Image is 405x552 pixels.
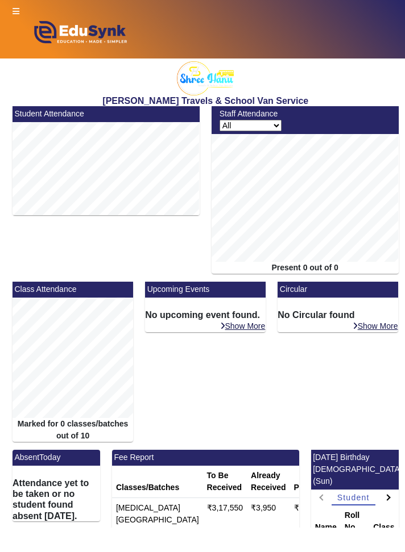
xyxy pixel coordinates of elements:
mat-card-header: Student Attendance [13,106,200,122]
h6: No Circular found [278,310,398,320]
div: Present 0 out of 0 [212,262,399,274]
h6: No upcoming event found. [145,310,266,320]
th: Name [311,505,341,538]
img: edusynk-logo.png [13,18,146,53]
th: Pending [290,466,334,498]
td: ₹3,17,550 [203,497,247,530]
th: Already Received [247,466,290,498]
mat-card-header: [DATE] Birthday [DEMOGRAPHIC_DATA] (Sun) [311,450,399,490]
th: Classes/Batches [112,466,203,498]
td: ₹3,950 [247,497,290,530]
mat-card-header: AbsentToday [13,450,100,466]
th: To Be Received [203,466,247,498]
td: [MEDICAL_DATA][GEOGRAPHIC_DATA] [112,497,203,530]
mat-card-header: Upcoming Events [145,282,266,298]
span: Student [337,494,370,501]
a: Show More [220,321,266,331]
td: ₹3,13,600 [290,497,334,530]
h2: [PERSON_NAME] Travels & School Van Service [7,95,405,106]
mat-card-header: Circular [278,282,398,298]
div: Marked for 0 classes/batches out of 10 [13,418,133,442]
mat-card-header: Class Attendance [13,282,133,298]
h6: Attendance yet to be taken or no student found absent [DATE]. [13,478,100,521]
th: Roll No. [341,505,369,538]
a: Show More [352,321,399,331]
th: Class [369,505,398,538]
mat-card-header: Fee Report [112,450,299,466]
div: Staff Attendance [213,108,358,120]
img: 2bec4155-9170-49cd-8f97-544ef27826c4 [177,61,234,95]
